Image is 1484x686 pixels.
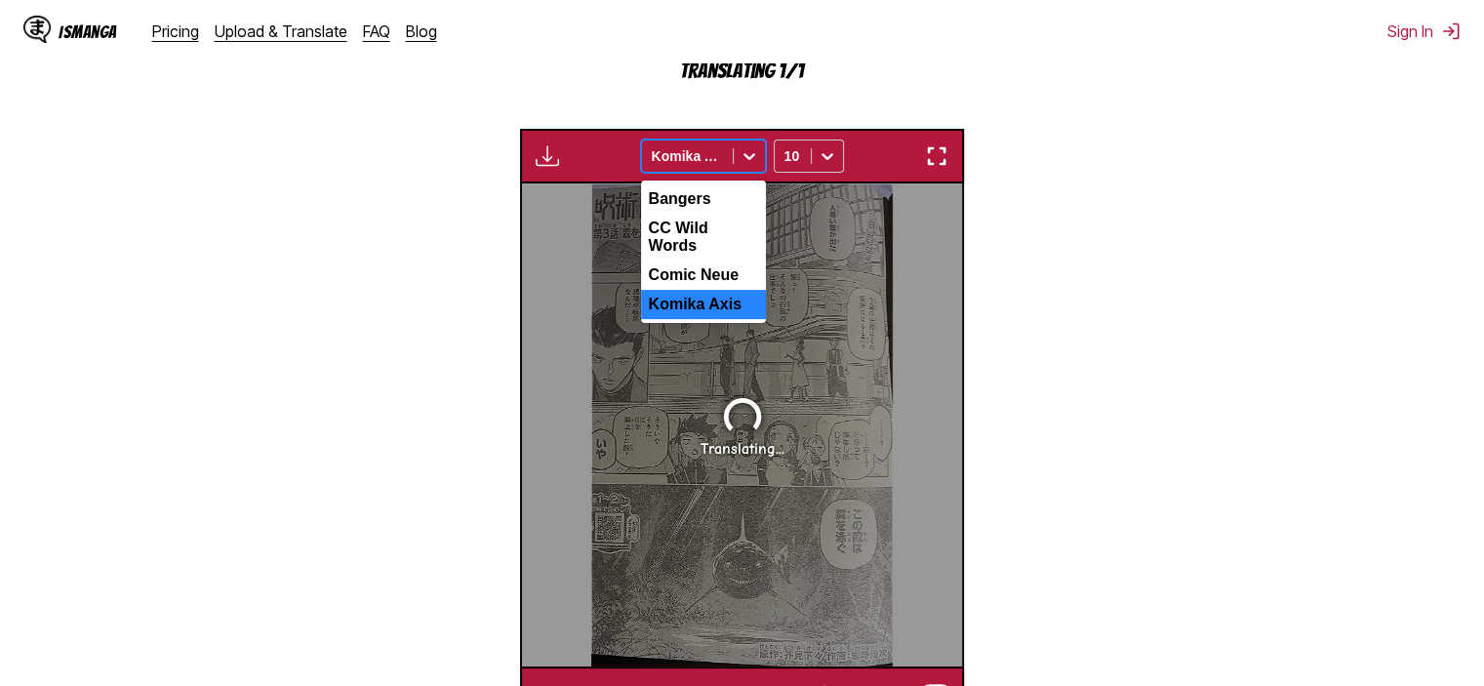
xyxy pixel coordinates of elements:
[719,393,766,440] img: Loading
[925,144,948,168] img: Enter fullscreen
[546,60,937,82] p: Translating 1/1
[701,440,784,458] div: Translating...
[23,16,152,47] a: IsManga LogoIsManga
[641,290,766,319] div: Komika Axis
[23,16,51,43] img: IsManga Logo
[641,184,766,214] div: Bangers
[641,261,766,290] div: Comic Neue
[59,22,117,41] div: IsManga
[152,21,199,41] a: Pricing
[406,21,437,41] a: Blog
[215,21,347,41] a: Upload & Translate
[536,144,559,168] img: Download translated images
[641,214,766,261] div: CC Wild Words
[363,21,390,41] a: FAQ
[1441,21,1461,41] img: Sign out
[1387,21,1461,41] button: Sign In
